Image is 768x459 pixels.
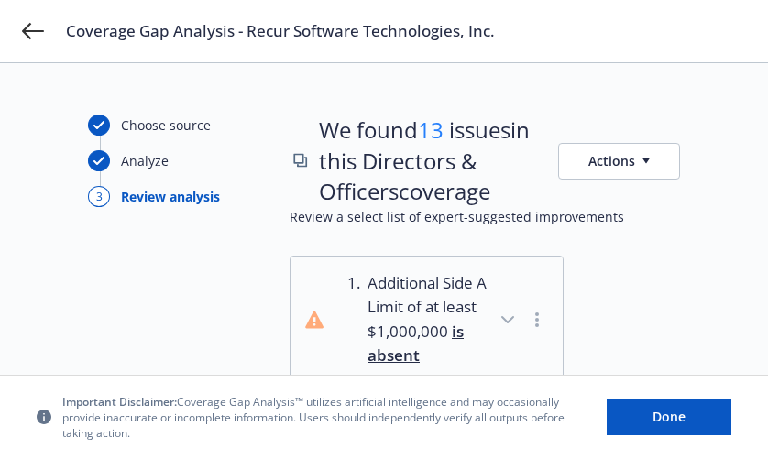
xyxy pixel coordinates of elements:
[653,408,686,425] span: Done
[368,271,487,368] span: Additional Side A Limit of at least $1,000,000
[88,186,110,207] div: 3
[319,115,532,207] span: We found issues in this Directors & Officers coverage
[418,115,444,145] span: 13
[62,394,577,441] span: Coverage Gap Analysis™ utilizes artificial intelligence and may occasionally provide inaccurate o...
[62,394,177,410] span: Important Disclaimer:
[607,399,731,435] button: Done
[66,20,495,42] span: Coverage Gap Analysis - Recur Software Technologies, Inc.
[121,115,211,135] div: Choose source
[291,257,563,383] button: 1.Additional Side A Limit of at least $1,000,000 is absent
[121,151,169,170] div: Analyze
[121,187,220,206] div: Review analysis
[338,271,360,368] div: 1 .
[558,115,680,207] button: Actions
[558,143,680,180] button: Actions
[290,207,680,226] span: Review a select list of expert-suggested improvements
